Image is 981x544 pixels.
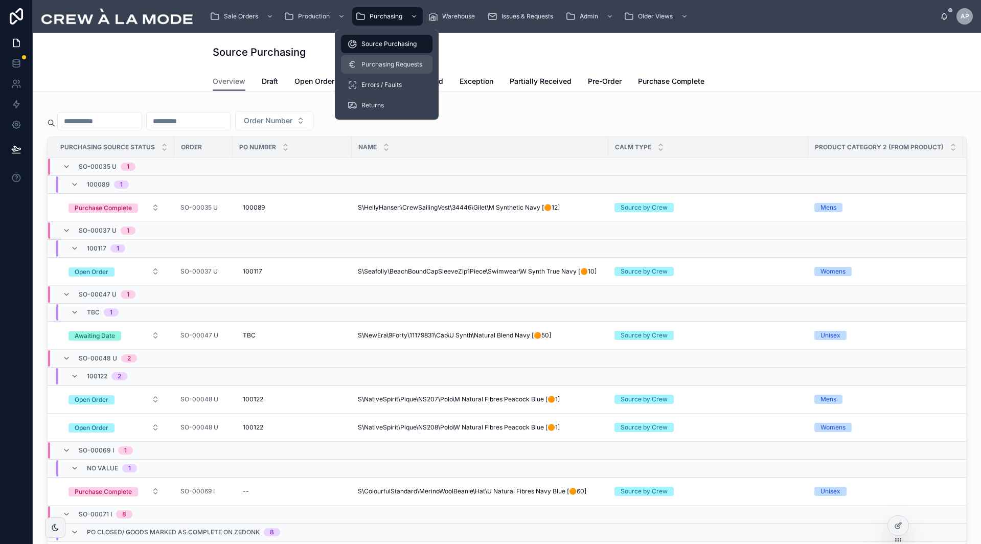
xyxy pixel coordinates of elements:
[820,331,840,340] div: Unisex
[124,446,127,455] div: 1
[79,510,112,518] span: SO-00071 I
[87,464,118,472] span: No value
[87,308,100,316] span: TBC
[270,528,274,536] div: 8
[128,464,131,472] div: 1
[621,331,668,340] div: Source by Crew
[79,290,117,299] span: SO-00047 U
[614,423,802,432] a: Source by Crew
[79,163,117,171] span: SO-00035 U
[621,203,668,212] div: Source by Crew
[224,12,258,20] span: Sale Orders
[127,226,129,235] div: 1
[60,482,168,501] a: Select Button
[75,423,108,433] div: Open Order
[75,267,108,277] div: Open Order
[127,163,129,171] div: 1
[814,395,957,404] a: Mens
[638,72,704,93] a: Purchase Complete
[180,487,215,495] a: SO-00069 I
[60,198,168,217] button: Select Button
[180,267,218,276] a: SO-00037 U
[79,226,117,235] span: SO-00037 U
[235,111,313,130] button: Select Button
[614,487,802,496] a: Source by Crew
[294,72,334,93] a: Open Order
[60,390,168,409] button: Select Button
[358,203,560,212] span: S\HellyHansen\CrewSailingVest\34446\Gilet\M Synthetic Navy [🟠12]
[614,203,802,212] a: Source by Crew
[262,72,278,93] a: Draft
[239,263,346,280] a: 100117
[75,331,115,341] div: Awaiting Date
[814,423,957,432] a: Womens
[358,423,602,432] a: S\NativeSpirit\Pique\NS208\Polo\W Natural Fibres Peacock Blue [🟠1]
[820,203,836,212] div: Mens
[358,267,602,276] a: S\Seafolly\BeachBoundCapSleeveZip1Piece\Swimwear\W Synth True Navy [🟠10]
[341,96,432,115] a: Returns
[239,391,346,407] a: 100122
[814,331,957,340] a: Unisex
[60,418,168,437] button: Select Button
[213,45,306,59] h1: Source Purchasing
[588,72,622,93] a: Pre-Order
[358,395,602,403] a: S\NativeSpirit\Pique\NS207\Polo\M Natural Fibres Peacock Blue [🟠1]
[820,487,840,496] div: Unisex
[638,12,673,20] span: Older Views
[244,116,292,126] span: Order Number
[460,72,493,93] a: Exception
[341,35,432,53] a: Source Purchasing
[75,203,132,213] div: Purchase Complete
[87,180,110,189] span: 100089
[341,76,432,94] a: Errors / Faults
[239,419,346,436] a: 100122
[262,76,278,86] span: Draft
[501,12,553,20] span: Issues & Requests
[60,262,168,281] a: Select Button
[358,267,597,276] span: S\Seafolly\BeachBoundCapSleeveZip1Piece\Swimwear\W Synth True Navy [🟠10]
[87,372,107,380] span: 100122
[621,7,693,26] a: Older Views
[127,290,129,299] div: 1
[213,72,245,92] a: Overview
[180,423,218,432] a: SO-00048 U
[442,12,475,20] span: Warehouse
[588,76,622,86] span: Pre-Order
[361,101,384,109] span: Returns
[243,423,263,432] span: 100122
[181,143,202,151] span: Order
[87,244,106,253] span: 100117
[201,5,940,28] div: scrollable content
[213,76,245,86] span: Overview
[110,308,112,316] div: 1
[580,12,598,20] span: Admin
[510,76,572,86] span: Partially Received
[358,331,551,339] span: S\NewEra\9Forty\11179831\Cap\U Synth\Natural Blend Navy [🟠50]
[614,331,802,340] a: Source by Crew
[207,7,279,26] a: Sale Orders
[180,331,218,339] a: SO-00047 U
[815,143,944,151] span: Product Category 2 (from Product)
[341,55,432,74] a: Purchasing Requests
[358,423,560,432] span: S\NativeSpirit\Pique\NS208\Polo\W Natural Fibres Peacock Blue [🟠1]
[180,203,226,212] a: SO-00035 U
[180,395,218,403] a: SO-00048 U
[127,354,131,362] div: 2
[361,60,422,69] span: Purchasing Requests
[298,12,330,20] span: Production
[117,244,119,253] div: 1
[562,7,619,26] a: Admin
[814,203,957,212] a: Mens
[358,487,602,495] a: S\ColourfulStandard\MerinoWoolBeanie\Hat\U Natural Fibres Navy Blue [🟠60]
[180,395,226,403] a: SO-00048 U
[239,199,346,216] a: 100089
[621,267,668,276] div: Source by Crew
[281,7,350,26] a: Production
[615,143,651,151] span: CALM Type
[820,395,836,404] div: Mens
[638,76,704,86] span: Purchase Complete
